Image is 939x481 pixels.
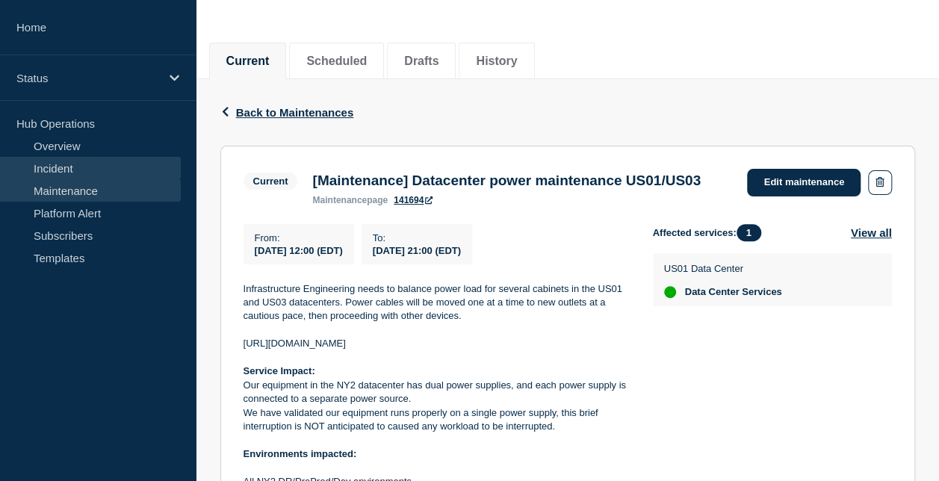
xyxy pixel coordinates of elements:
[373,245,461,256] span: [DATE] 21:00 (EDT)
[747,169,861,196] a: Edit maintenance
[737,224,761,241] span: 1
[244,448,357,459] strong: Environments impacted:
[394,195,433,205] a: 141694
[244,173,298,190] span: Current
[255,232,343,243] p: From :
[244,282,629,323] p: Infrastructure Engineering needs to balance power load for several cabinets in the US01 and US03 ...
[312,173,701,189] h3: [Maintenance] Datacenter power maintenance US01/US03
[226,55,270,68] button: Current
[220,106,354,119] button: Back to Maintenances
[476,55,517,68] button: History
[236,106,354,119] span: Back to Maintenances
[244,337,629,350] p: [URL][DOMAIN_NAME]
[244,365,315,376] strong: Service Impact:
[244,406,629,434] p: We have validated our equipment runs properly on a single power supply, this brief interruption i...
[16,72,160,84] p: Status
[373,232,461,243] p: To :
[851,224,892,241] button: View all
[404,55,438,68] button: Drafts
[306,55,367,68] button: Scheduled
[664,263,782,274] p: US01 Data Center
[653,224,769,241] span: Affected services:
[244,379,629,406] p: Our equipment in the NY2 datacenter has dual power supplies, and each power supply is connected t...
[685,286,782,298] span: Data Center Services
[255,245,343,256] span: [DATE] 12:00 (EDT)
[664,286,676,298] div: up
[312,195,388,205] p: page
[312,195,367,205] span: maintenance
